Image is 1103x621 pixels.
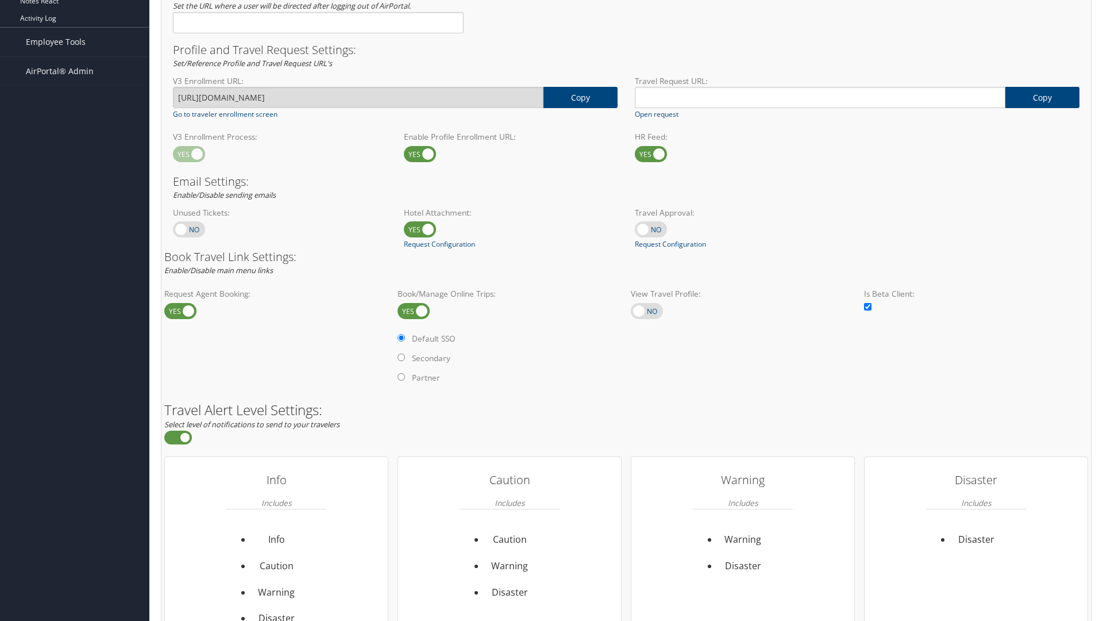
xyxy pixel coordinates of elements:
label: Unused Tickets: [173,207,387,218]
a: Go to traveler enrollment screen [173,109,277,120]
em: Enable/Disable sending emails [173,190,276,200]
h3: Info [226,469,326,492]
span: Employee Tools [26,28,86,56]
li: Warning [252,580,302,606]
li: Warning [485,553,535,580]
li: Caution [252,553,302,580]
h3: Caution [460,469,560,492]
h3: Disaster [926,469,1026,492]
label: V3 Enrollment URL: [173,75,618,87]
em: Includes [961,492,991,514]
em: Set/Reference Profile and Travel Request URL's [173,58,332,68]
label: Partner [412,372,440,384]
span: AirPortal® Admin [26,57,94,86]
li: Disaster [951,527,1001,553]
a: copy [1005,87,1079,108]
label: View Travel Profile: [631,288,855,300]
label: Travel Request URL: [635,75,1079,87]
em: Includes [261,492,291,514]
label: Secondary [412,352,450,364]
h3: Email Settings: [173,176,1079,187]
a: Request Configuration [404,239,475,250]
a: copy [543,87,618,108]
label: HR Feed: [635,131,849,143]
label: Travel Approval: [635,207,849,218]
label: V3 Enrollment Process: [173,131,387,143]
label: Request Agent Booking: [164,288,388,300]
li: Info [252,527,302,553]
label: Is Beta Client: [864,288,1088,300]
label: Default SSO [412,333,456,344]
h3: Warning [693,469,793,492]
li: Disaster [718,553,768,580]
h2: Travel Alert Level Settings: [164,403,1088,417]
li: Warning [718,527,768,553]
li: Caution [485,527,535,553]
em: Select level of notifications to send to your travelers [164,419,340,430]
em: Enable/Disable main menu links [164,265,273,275]
a: Open request [635,109,678,120]
em: Includes [728,492,758,514]
em: Includes [495,492,524,514]
label: Book/Manage Online Trips: [398,288,622,300]
em: Set the URL where a user will be directed after logging out of AirPortal. [173,1,411,11]
a: Request Configuration [635,239,706,250]
h3: Book Travel Link Settings: [164,251,1088,263]
label: Hotel Attachment: [404,207,618,218]
h3: Profile and Travel Request Settings: [173,44,1079,56]
label: Enable Profile Enrollment URL: [404,131,618,143]
li: Disaster [485,580,535,606]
